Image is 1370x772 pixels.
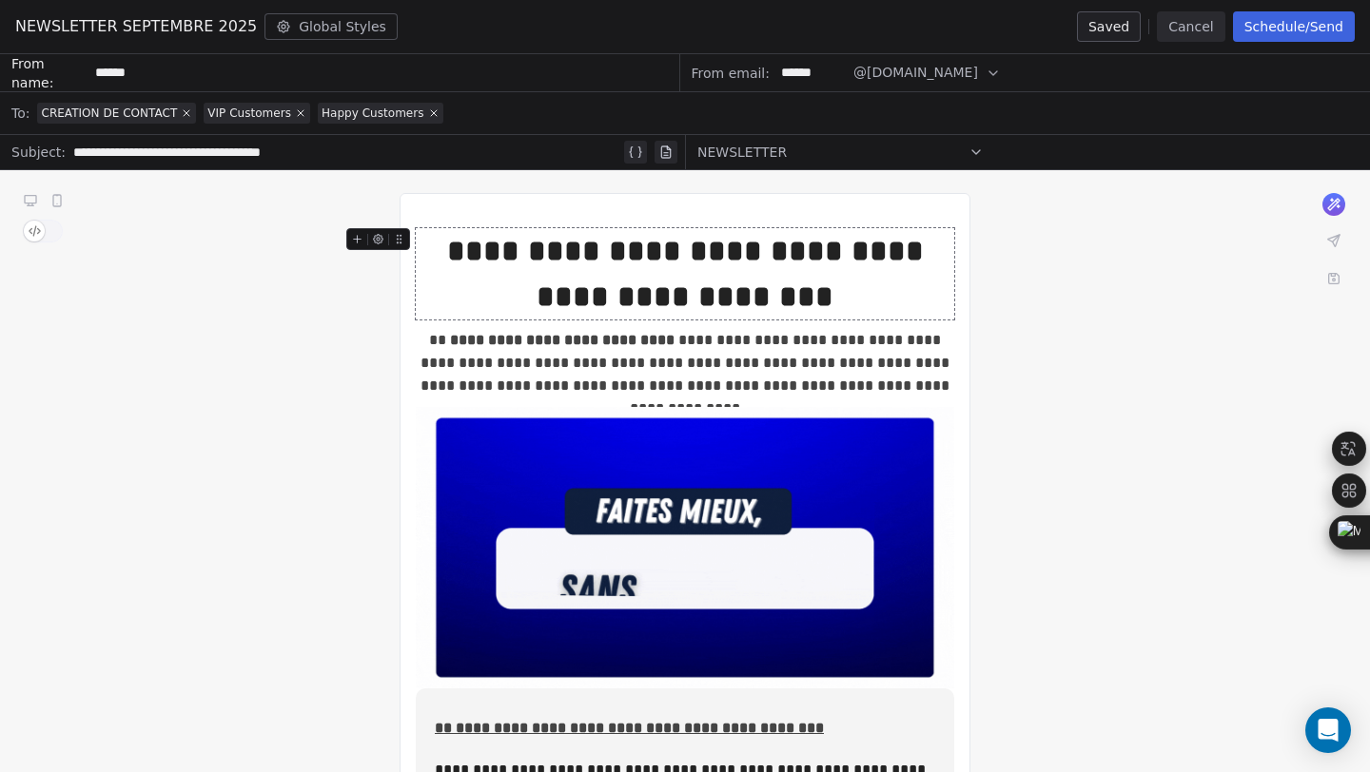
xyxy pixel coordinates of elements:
button: Saved [1077,11,1141,42]
span: Happy Customers [322,106,424,121]
button: Cancel [1157,11,1224,42]
button: Schedule/Send [1233,11,1355,42]
button: Global Styles [264,13,398,40]
span: VIP Customers [207,106,291,121]
span: @[DOMAIN_NAME] [853,63,978,83]
span: From name: [11,54,88,92]
span: CREATION DE CONTACT [41,106,177,121]
span: NEWSLETTER SEPTEMBRE 2025 [15,15,257,38]
span: From email: [692,64,770,83]
span: To: [11,104,29,123]
span: NEWSLETTER [697,143,787,162]
div: Open Intercom Messenger [1305,707,1351,753]
span: Subject: [11,143,66,167]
